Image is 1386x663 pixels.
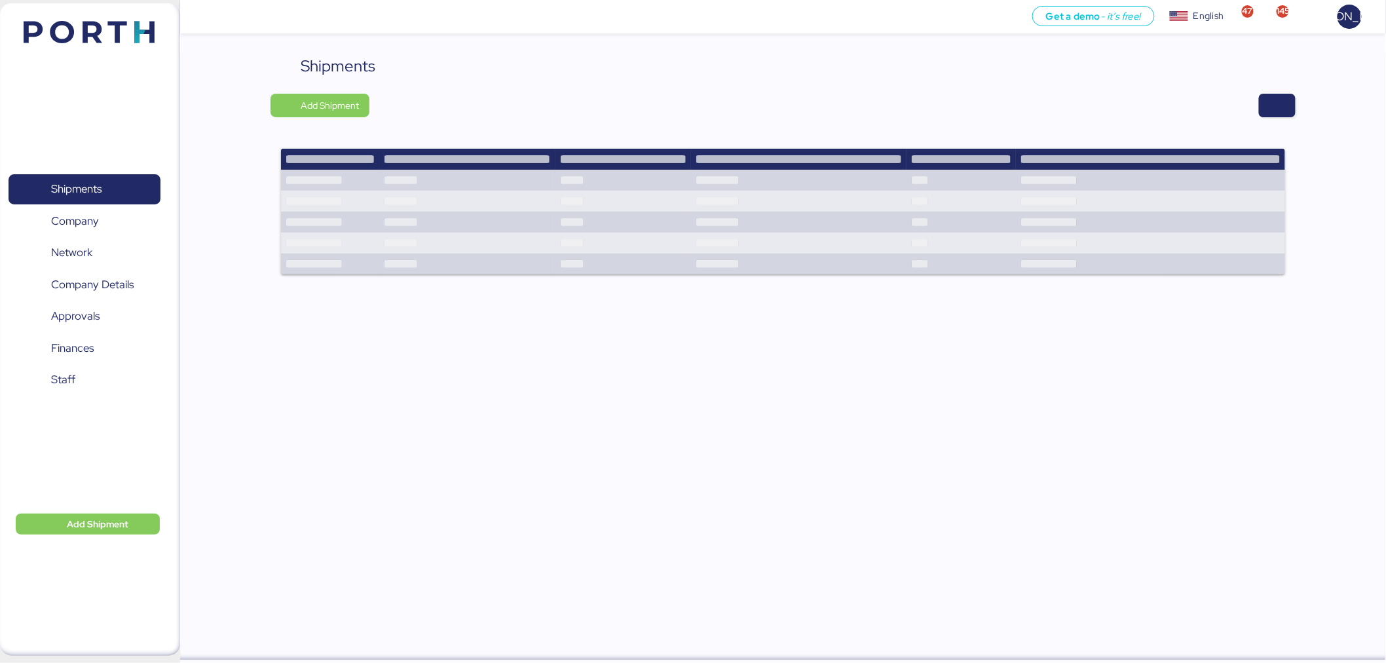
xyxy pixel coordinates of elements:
button: Menu [188,6,210,28]
span: Approvals [51,307,100,326]
span: Finances [51,339,94,358]
a: Staff [9,365,160,395]
div: English [1193,9,1224,23]
span: Add Shipment [301,98,359,113]
span: Network [51,243,92,262]
span: Staff [51,370,75,389]
a: Network [9,238,160,268]
span: Add Shipment [67,516,128,532]
a: Finances [9,333,160,364]
a: Shipments [9,174,160,204]
span: Shipments [51,180,102,199]
button: Add Shipment [271,94,369,117]
span: Company Details [51,275,134,294]
a: Company [9,206,160,237]
a: Company Details [9,270,160,300]
div: Shipments [301,54,375,78]
span: Company [51,212,99,231]
button: Add Shipment [16,514,160,535]
a: Approvals [9,301,160,331]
